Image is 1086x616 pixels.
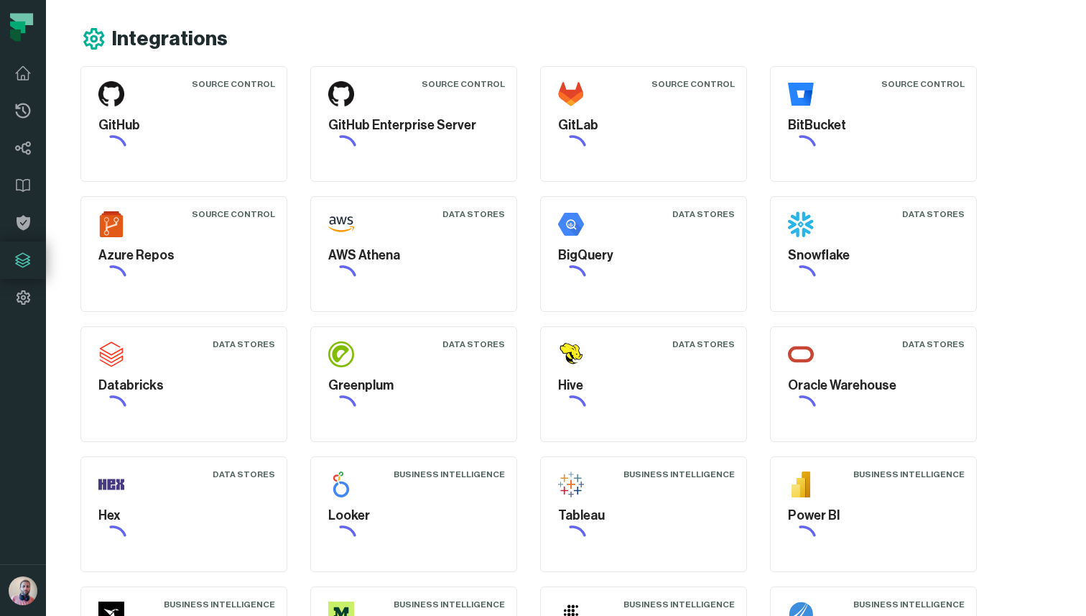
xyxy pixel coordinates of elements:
div: Source Control [192,208,275,220]
img: Databricks [98,341,124,367]
img: Azure Repos [98,211,124,237]
img: Hex [98,472,124,497]
div: Business Intelligence [623,599,735,610]
div: Data Stores [442,208,505,220]
div: Business Intelligence [164,599,275,610]
h5: BigQuery [558,246,729,265]
div: Data Stores [672,339,735,350]
h5: Greenplum [328,376,499,395]
img: Greenplum [328,341,354,367]
div: Business Intelligence [853,469,965,480]
h5: GitHub [98,116,269,135]
h5: Hive [558,376,729,395]
h5: Tableau [558,506,729,525]
div: Source Control [192,78,275,90]
div: Data Stores [213,339,275,350]
h5: Snowflake [788,246,959,265]
div: Business Intelligence [623,469,735,480]
img: Tableau [558,472,584,497]
div: Data Stores [902,339,965,350]
img: GitLab [558,81,584,107]
img: AWS Athena [328,211,354,237]
img: Power BI [788,472,814,497]
h5: Hex [98,506,269,525]
div: Data Stores [902,208,965,220]
div: Data Stores [442,339,505,350]
img: Oracle Warehouse [788,341,814,367]
h5: GitLab [558,116,729,135]
h5: Databricks [98,376,269,395]
h5: GitHub Enterprise Server [328,116,499,135]
img: GitHub [98,81,124,107]
div: Data Stores [213,469,275,480]
img: Looker [328,472,354,497]
div: Business Intelligence [394,599,505,610]
div: Source Control [881,78,965,90]
img: avatar of Idan Shabi [9,576,37,605]
h1: Integrations [112,27,228,52]
h5: BitBucket [788,116,959,135]
div: Source Control [651,78,735,90]
div: Business Intelligence [853,599,965,610]
img: BitBucket [788,81,814,107]
img: Snowflake [788,211,814,237]
h5: AWS Athena [328,246,499,265]
h5: Power BI [788,506,959,525]
img: GitHub Enterprise Server [328,81,354,107]
div: Business Intelligence [394,469,505,480]
h5: Oracle Warehouse [788,376,959,395]
div: Data Stores [672,208,735,220]
h5: Looker [328,506,499,525]
h5: Azure Repos [98,246,269,265]
img: BigQuery [558,211,584,237]
img: Hive [558,341,584,367]
div: Source Control [422,78,505,90]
